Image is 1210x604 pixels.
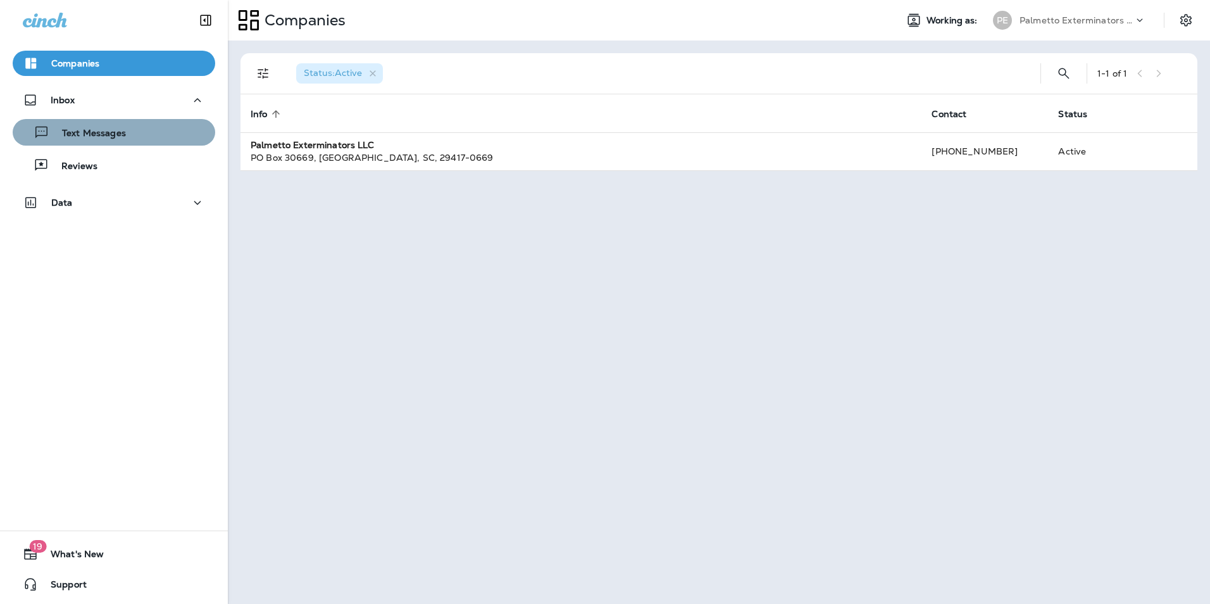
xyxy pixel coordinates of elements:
[51,95,75,105] p: Inbox
[13,152,215,179] button: Reviews
[304,67,362,79] span: Status : Active
[1175,9,1197,32] button: Settings
[251,108,284,120] span: Info
[932,108,983,120] span: Contact
[13,572,215,597] button: Support
[13,87,215,113] button: Inbox
[251,139,375,151] strong: Palmetto Exterminators LLC
[188,8,223,33] button: Collapse Sidebar
[993,11,1012,30] div: PE
[13,541,215,567] button: 19What's New
[1051,61,1076,86] button: Search Companies
[51,198,73,208] p: Data
[259,11,346,30] p: Companies
[296,63,383,84] div: Status:Active
[13,119,215,146] button: Text Messages
[251,61,276,86] button: Filters
[1097,68,1127,79] div: 1 - 1 of 1
[13,51,215,76] button: Companies
[1020,15,1133,25] p: Palmetto Exterminators LLC
[932,109,966,120] span: Contact
[926,15,980,26] span: Working as:
[13,190,215,215] button: Data
[1058,109,1087,120] span: Status
[49,128,126,140] p: Text Messages
[251,109,268,120] span: Info
[251,151,911,164] div: PO Box 30669 , [GEOGRAPHIC_DATA] , SC , 29417-0669
[38,549,104,564] span: What's New
[1058,108,1104,120] span: Status
[29,540,46,553] span: 19
[51,58,99,68] p: Companies
[38,579,87,595] span: Support
[49,161,97,173] p: Reviews
[1048,132,1129,170] td: Active
[921,132,1048,170] td: [PHONE_NUMBER]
